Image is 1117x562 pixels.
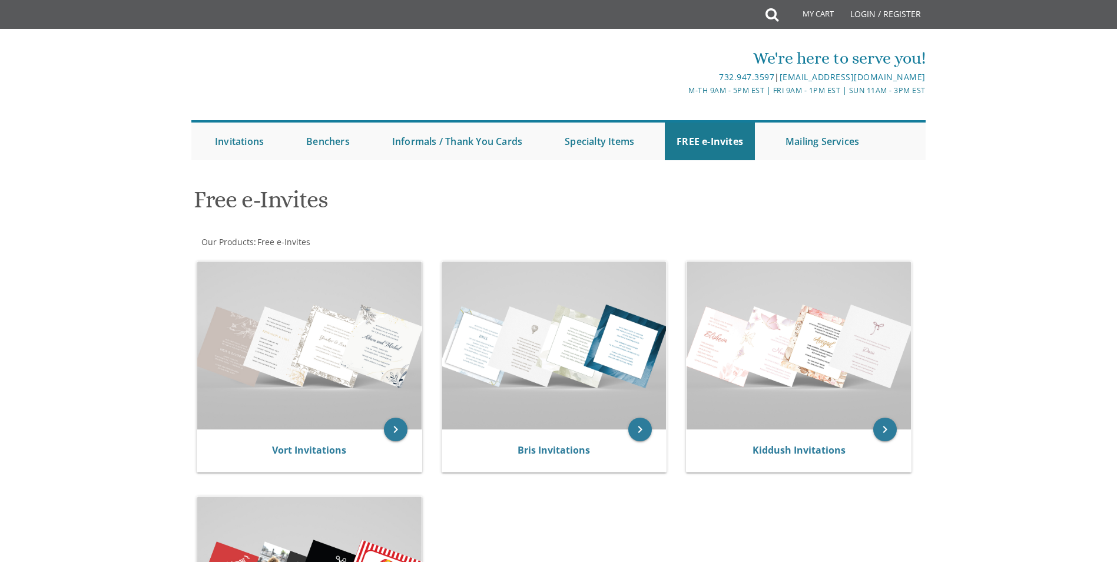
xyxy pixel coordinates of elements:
a: FREE e-Invites [665,123,755,160]
a: [EMAIL_ADDRESS][DOMAIN_NAME] [780,71,926,82]
h1: Free e-Invites [194,187,674,222]
a: Informals / Thank You Cards [380,123,534,160]
a: Mailing Services [774,123,871,160]
a: Free e-Invites [256,236,310,247]
a: Invitations [203,123,276,160]
a: keyboard_arrow_right [384,418,407,441]
a: 732.947.3597 [719,71,774,82]
div: | [437,70,926,84]
a: Bris Invitations [518,444,590,457]
div: M-Th 9am - 5pm EST | Fri 9am - 1pm EST | Sun 11am - 3pm EST [437,84,926,97]
span: Free e-Invites [257,236,310,247]
a: Our Products [200,236,254,247]
img: Bris Invitations [442,262,667,429]
a: Vort Invitations [272,444,346,457]
div: : [191,236,559,248]
a: Benchers [294,123,362,160]
a: keyboard_arrow_right [873,418,897,441]
img: Kiddush Invitations [687,262,911,429]
a: keyboard_arrow_right [628,418,652,441]
a: Specialty Items [553,123,646,160]
a: My Cart [777,1,842,31]
div: We're here to serve you! [437,47,926,70]
a: Kiddush Invitations [753,444,846,457]
img: Vort Invitations [197,262,422,429]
